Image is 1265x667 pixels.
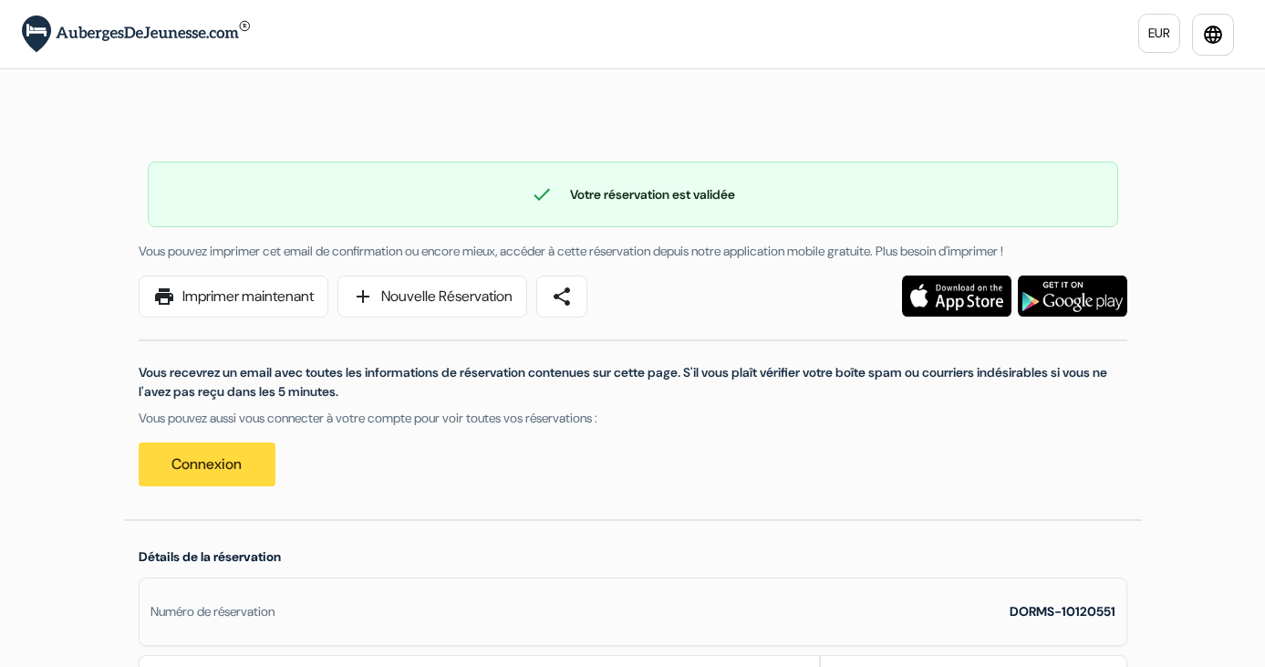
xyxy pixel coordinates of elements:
[1010,603,1115,620] strong: DORMS-10120551
[139,363,1127,401] p: Vous recevrez un email avec toutes les informations de réservation contenues sur cette page. S'il...
[1192,14,1234,56] a: language
[1138,14,1180,53] a: EUR
[153,286,175,307] span: print
[352,286,374,307] span: add
[337,276,527,318] a: addNouvelle Réservation
[139,548,281,565] span: Détails de la réservation
[139,243,1003,259] span: Vous pouvez imprimer cet email de confirmation ou encore mieux, accéder à cette réservation depui...
[1202,24,1224,46] i: language
[139,276,328,318] a: printImprimer maintenant
[1018,276,1127,317] img: Téléchargez l'application gratuite
[150,602,275,621] div: Numéro de réservation
[139,409,1127,428] p: Vous pouvez aussi vous connecter à votre compte pour voir toutes vos réservations :
[551,286,573,307] span: share
[149,183,1117,205] div: Votre réservation est validée
[531,183,553,205] span: check
[22,16,250,53] img: AubergesDeJeunesse.com
[139,443,275,486] a: Connexion
[536,276,587,318] a: share
[902,276,1011,317] img: Téléchargez l'application gratuite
